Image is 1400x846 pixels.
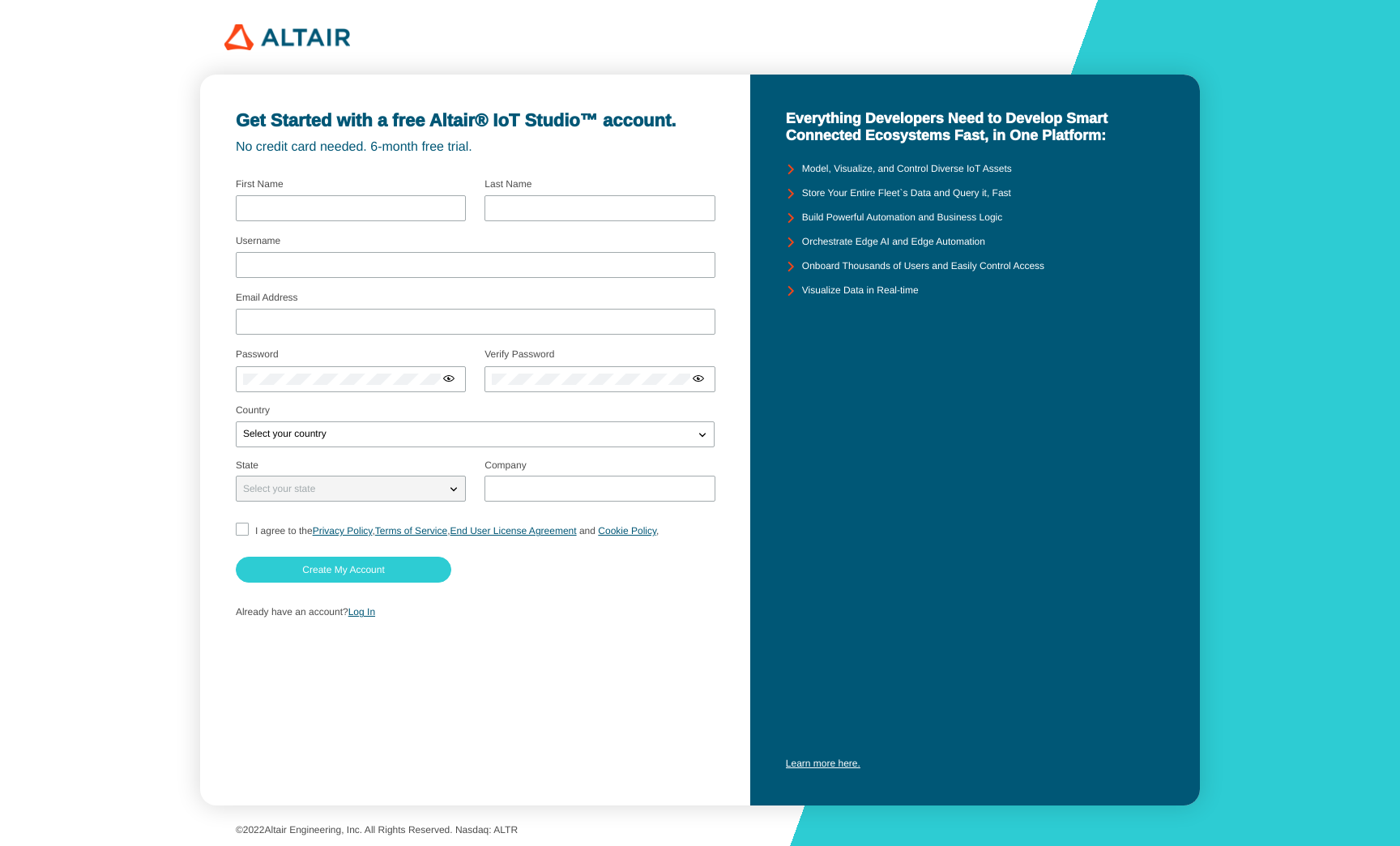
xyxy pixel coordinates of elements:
[802,212,1002,224] unity-typography: Build Powerful Automation and Business Logic
[786,758,860,769] a: Learn more here.
[236,235,280,246] label: Username
[255,525,659,536] span: I agree to the , , ,
[450,525,576,536] a: End User License Agreement
[786,539,1164,752] iframe: YouTube video player
[236,110,715,130] unity-typography: Get Started with a free Altair® IoT Studio™ account.
[224,24,350,50] img: 320px-Altair_logo.png
[802,285,919,297] unity-typography: Visualize Data in Real-time
[598,525,656,536] a: Cookie Policy
[236,825,1164,836] p: © Altair Engineering, Inc. All Rights Reserved. Nasdaq: ALTR
[243,824,265,835] span: 2022
[579,525,595,536] span: and
[802,261,1044,272] unity-typography: Onboard Thousands of Users and Easily Control Access
[375,525,447,536] a: Terms of Service
[236,140,715,155] unity-typography: No credit card needed. 6-month free trial.
[786,110,1164,143] unity-typography: Everything Developers Need to Develop Smart Connected Ecosystems Fast, in One Platform:
[802,164,1012,175] unity-typography: Model, Visualize, and Control Diverse IoT Assets
[236,607,715,618] p: Already have an account?
[348,606,375,617] a: Log In
[313,525,373,536] a: Privacy Policy
[236,348,279,360] label: Password
[236,292,298,303] label: Email Address
[802,188,1011,199] unity-typography: Store Your Entire Fleet`s Data and Query it, Fast
[802,237,985,248] unity-typography: Orchestrate Edge AI and Edge Automation
[484,348,554,360] label: Verify Password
